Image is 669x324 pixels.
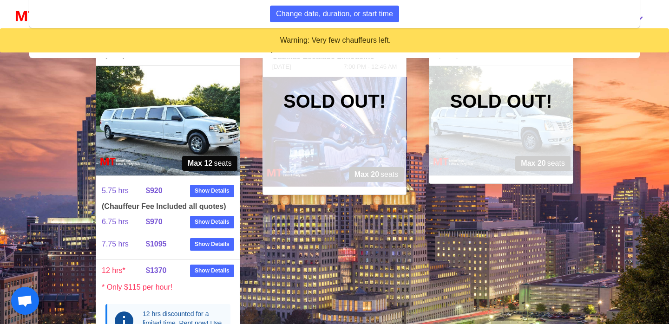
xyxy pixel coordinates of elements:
[195,266,230,275] strong: Show Details
[102,233,146,255] span: 7.75 hrs
[13,10,70,23] img: MotorToys Logo
[102,180,146,202] span: 5.75 hrs
[102,202,234,211] h4: (Chauffeur Fee Included all quotes)
[188,158,212,169] strong: Max 12
[146,218,163,226] strong: $970
[96,66,240,175] img: 07%2001.jpg
[96,282,240,293] p: * Only $115 per hour!
[102,211,146,233] span: 6.75 hrs
[146,240,167,248] strong: $1095
[146,266,167,274] strong: $1370
[270,6,399,22] button: Change date, duration, or start time
[195,240,230,248] strong: Show Details
[263,77,407,187] img: 22%2002.jpg
[7,35,663,45] div: Warning: Very few chauffeurs left.
[146,187,163,194] strong: $920
[195,218,230,226] strong: Show Details
[195,187,230,195] strong: Show Details
[182,156,237,171] span: seats
[276,8,393,19] span: Change date, duration, or start time
[11,287,39,315] div: Open chat
[102,259,146,282] span: 12 hrs*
